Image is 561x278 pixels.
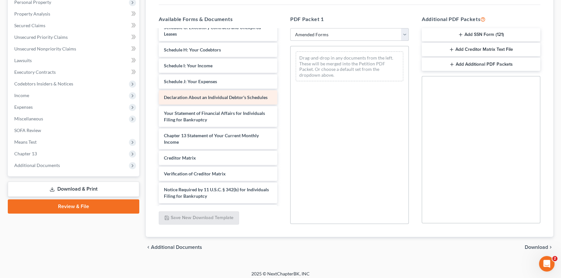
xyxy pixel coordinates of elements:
i: chevron_left [146,245,151,250]
span: SOFA Review [14,128,41,133]
h5: PDF Packet 1 [290,15,409,23]
span: Verification of Creditor Matrix [164,171,226,176]
span: Income [14,93,29,98]
span: Chapter 13 Statement of Your Current Monthly Income [164,133,259,145]
button: Add Creditor Matrix Text File [422,43,540,56]
span: Chapter 13 [14,151,37,156]
button: Save New Download Template [159,211,239,225]
span: Unsecured Nonpriority Claims [14,46,76,51]
a: chevron_left Additional Documents [146,245,202,250]
span: Expenses [14,104,33,110]
i: chevron_right [548,245,553,250]
span: Secured Claims [14,23,45,28]
span: Miscellaneous [14,116,43,121]
span: Executory Contracts [14,69,56,75]
span: Declaration About an Individual Debtor's Schedules [164,95,268,100]
iframe: Intercom live chat [539,256,555,272]
div: Drag-and-drop in any documents from the left. These will be merged into the Petition PDF Packet. ... [296,51,403,81]
span: 2 [552,256,557,261]
span: Your Statement of Financial Affairs for Individuals Filing for Bankruptcy [164,110,265,122]
a: Unsecured Priority Claims [9,31,139,43]
a: Unsecured Nonpriority Claims [9,43,139,55]
button: Add SSN Form (121) [422,28,540,42]
button: Download chevron_right [525,245,553,250]
a: Download & Print [8,182,139,197]
span: Schedule J: Your Expenses [164,79,217,84]
a: Lawsuits [9,55,139,66]
span: Additional Documents [14,162,60,168]
span: Unsecured Priority Claims [14,34,68,40]
h5: Available Forms & Documents [159,15,277,23]
h5: Additional PDF Packets [422,15,540,23]
a: Executory Contracts [9,66,139,78]
span: Schedule H: Your Codebtors [164,47,221,52]
span: Notice Required by 11 U.S.C. § 342(b) for Individuals Filing for Bankruptcy [164,187,269,199]
span: Lawsuits [14,58,32,63]
a: Secured Claims [9,20,139,31]
span: Means Test [14,139,37,145]
span: Download [525,245,548,250]
a: Property Analysis [9,8,139,20]
span: Schedule G: Executory Contracts and Unexpired Leases [164,25,261,37]
span: Creditor Matrix [164,155,196,161]
span: Additional Documents [151,245,202,250]
span: Schedule I: Your Income [164,63,212,68]
span: Codebtors Insiders & Notices [14,81,73,86]
a: SOFA Review [9,125,139,136]
span: Property Analysis [14,11,50,17]
a: Review & File [8,199,139,214]
button: Add Additional PDF Packets [422,58,540,71]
